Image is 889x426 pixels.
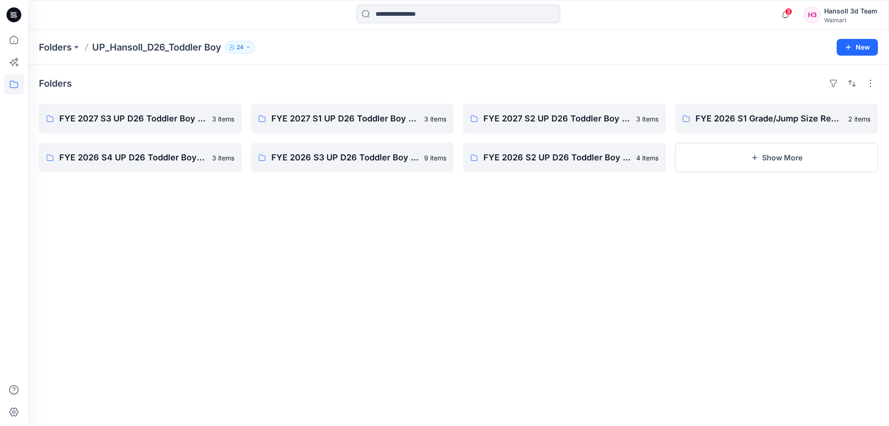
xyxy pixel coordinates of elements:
p: FYE 2026 S4 UP D26 Toddler Boy - Hansoll [59,151,207,164]
a: FYE 2026 S1 Grade/Jump Size Review2 items [675,104,878,134]
button: New [837,39,878,56]
a: Folders [39,41,72,54]
div: Walmart [824,17,877,24]
p: FYE 2027 S1 UP D26 Toddler Boy [PERSON_NAME] [271,112,419,125]
p: 3 items [212,114,234,124]
a: FYE 2026 S3 UP D26 Toddler Boy - Hansoll9 items [251,143,454,172]
a: FYE 2027 S2 UP D26 Toddler Boy [PERSON_NAME]3 items [463,104,666,134]
p: FYE 2027 S3 UP D26 Toddler Boy Hansoll [59,112,207,125]
button: Show More [675,143,878,172]
p: FYE 2026 S1 Grade/Jump Size Review [695,112,843,125]
p: FYE 2027 S2 UP D26 Toddler Boy [PERSON_NAME] [483,112,631,125]
p: 3 items [212,153,234,163]
div: Hansoll 3d Team [824,6,877,17]
p: 3 items [636,114,658,124]
span: 3 [785,8,792,15]
p: UP_Hansoll_D26_Toddler Boy [92,41,221,54]
p: 2 items [848,114,870,124]
h4: Folders [39,78,72,89]
a: FYE 2026 S4 UP D26 Toddler Boy - Hansoll3 items [39,143,242,172]
p: 24 [237,42,244,52]
button: 24 [225,41,255,54]
p: FYE 2026 S3 UP D26 Toddler Boy - Hansoll [271,151,419,164]
p: 3 items [424,114,446,124]
div: H3 [804,6,820,23]
a: FYE 2027 S1 UP D26 Toddler Boy [PERSON_NAME]3 items [251,104,454,134]
a: FYE 2026 S2 UP D26 Toddler Boy - Hansoll4 items [463,143,666,172]
p: 9 items [424,153,446,163]
p: FYE 2026 S2 UP D26 Toddler Boy - Hansoll [483,151,631,164]
a: FYE 2027 S3 UP D26 Toddler Boy Hansoll3 items [39,104,242,134]
p: 4 items [636,153,658,163]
